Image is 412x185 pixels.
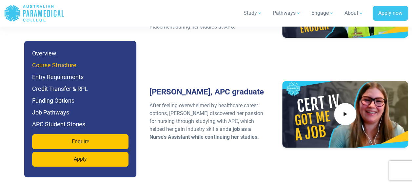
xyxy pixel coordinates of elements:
strong: a [228,126,231,132]
h3: [PERSON_NAME], APC graduate [146,87,271,97]
a: Study [240,4,266,22]
a: Pathways [269,4,305,22]
a: Apply now [373,6,408,21]
a: Australian Paramedical College [4,3,65,24]
a: Engage [307,4,338,22]
a: About [341,4,367,22]
p: After feeling overwhelmed by healthcare career options, [PERSON_NAME] discovered her passion for ... [149,102,267,141]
